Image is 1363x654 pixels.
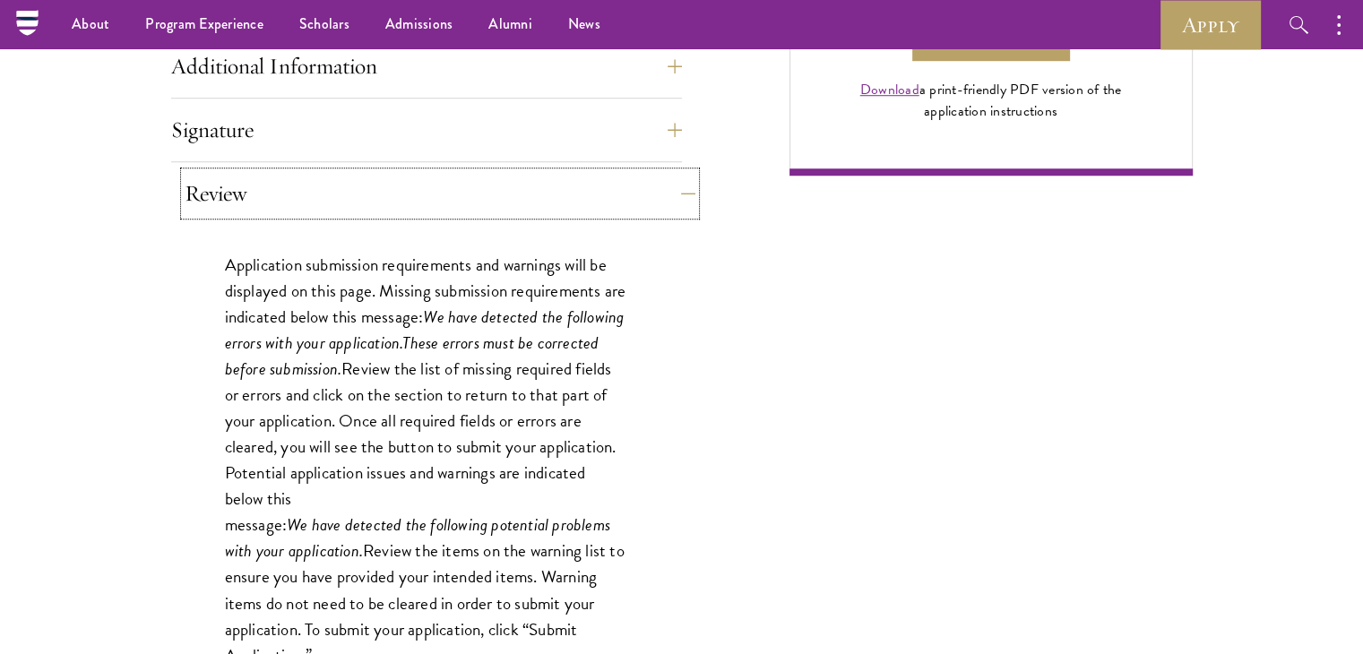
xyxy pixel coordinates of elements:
em: These errors must be corrected before submission. [225,330,600,382]
button: Review [185,172,695,215]
button: Additional Information [171,45,682,88]
a: Download [860,79,919,100]
button: Signature [171,108,682,151]
div: a print-friendly PDF version of the application instructions [840,79,1143,122]
em: We have detected the following errors with your application. [225,304,625,356]
em: We have detected the following potential problems with your application. [225,512,610,564]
